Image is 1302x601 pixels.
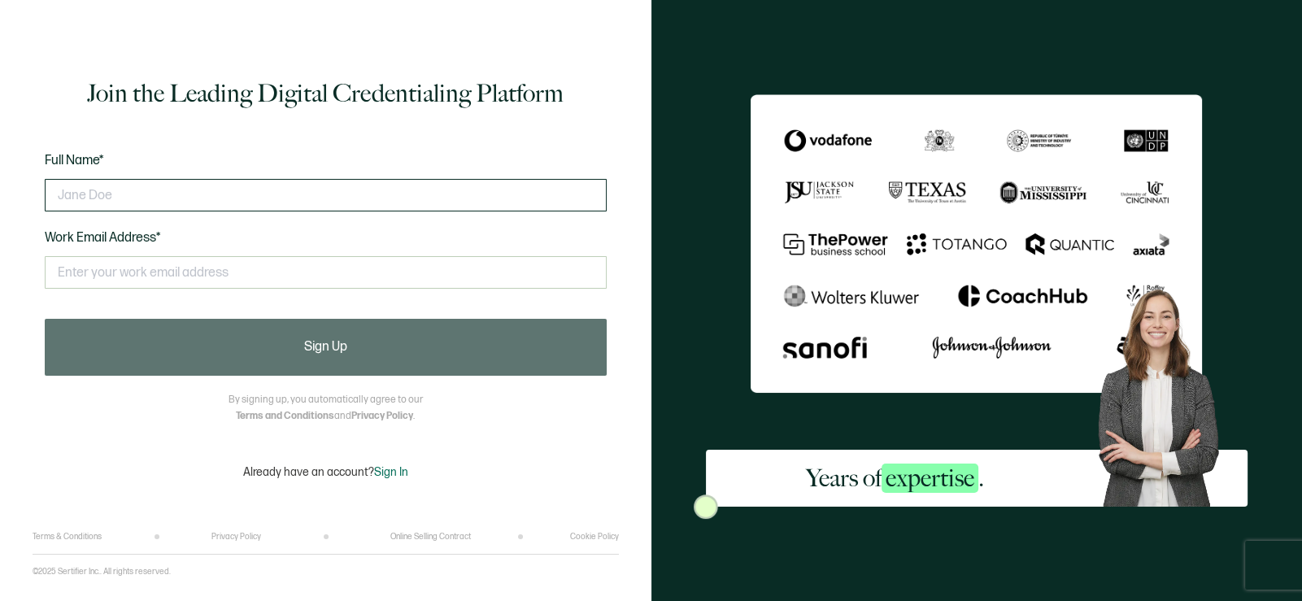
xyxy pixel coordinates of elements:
[882,464,978,493] span: expertise
[304,341,347,354] span: Sign Up
[211,532,261,542] a: Privacy Policy
[374,465,408,479] span: Sign In
[229,392,423,425] p: By signing up, you automatically agree to our and .
[694,494,718,519] img: Sertifier Signup
[1085,278,1248,507] img: Sertifier Signup - Years of <span class="strong-h">expertise</span>. Hero
[33,532,102,542] a: Terms & Conditions
[243,465,408,479] p: Already have an account?
[45,153,104,168] span: Full Name*
[390,532,471,542] a: Online Selling Contract
[351,410,413,422] a: Privacy Policy
[45,319,607,376] button: Sign Up
[87,77,564,110] h1: Join the Leading Digital Credentialing Platform
[45,230,161,246] span: Work Email Address*
[751,94,1202,392] img: Sertifier Signup - Years of <span class="strong-h">expertise</span>.
[806,462,984,494] h2: Years of .
[236,410,334,422] a: Terms and Conditions
[570,532,619,542] a: Cookie Policy
[45,179,607,211] input: Jane Doe
[45,256,607,289] input: Enter your work email address
[33,567,171,577] p: ©2025 Sertifier Inc.. All rights reserved.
